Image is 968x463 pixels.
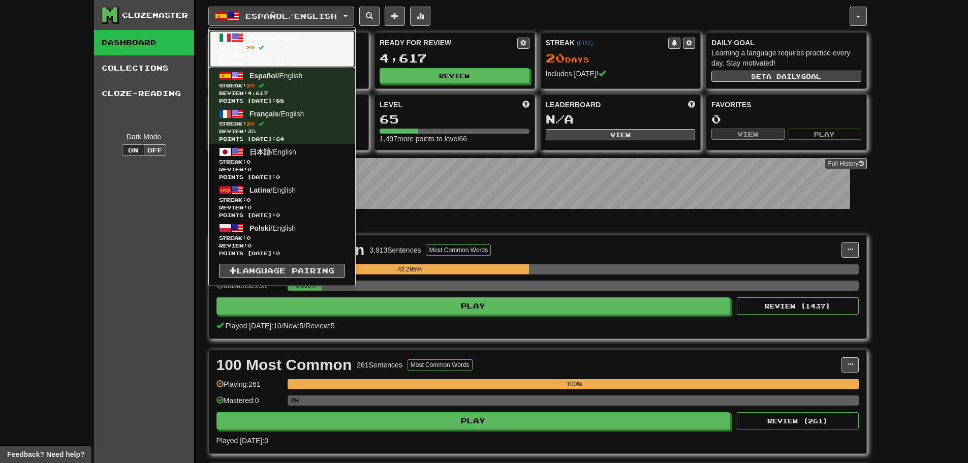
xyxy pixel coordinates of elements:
[102,132,186,142] div: Dark Mode
[219,242,345,250] span: Review: 0
[249,148,296,156] span: / English
[219,196,345,204] span: Streak:
[711,100,861,110] div: Favorites
[219,59,345,67] span: Points [DATE]: 72
[219,51,345,59] span: Review: 4,757
[577,40,593,47] a: (EDT)
[291,264,529,274] div: 42.295%
[249,34,274,42] span: Italiano
[216,412,731,429] button: Play
[216,281,283,297] div: Mastered: 235
[410,7,430,26] button: More stats
[546,69,696,79] div: Includes [DATE]!
[94,30,194,55] a: Dashboard
[219,211,345,219] span: Points [DATE]: 0
[249,186,270,194] span: Latina
[546,129,696,140] button: View
[305,322,335,330] span: Review: 5
[711,129,785,140] button: View
[249,186,296,194] span: / English
[219,89,345,97] span: Review: 4,617
[426,244,491,256] button: Most Common Words
[546,38,669,48] div: Streak
[546,52,696,65] div: Day s
[209,144,355,182] a: 日本語/EnglishStreak:0 Review:0Points [DATE]:0
[219,120,345,128] span: Streak:
[219,128,345,135] span: Review: 35
[249,110,279,118] span: Français
[711,48,861,68] div: Learning a language requires practice every day. Stay motivated!
[216,379,283,396] div: Playing: 261
[246,44,255,50] span: 20
[291,379,859,389] div: 100%
[357,360,402,370] div: 261 Sentences
[219,264,345,278] a: Language Pairing
[246,197,251,203] span: 0
[522,100,529,110] span: Score more points to level up
[380,38,517,48] div: Ready for Review
[219,97,345,105] span: Points [DATE]: 88
[208,7,354,26] button: Español/English
[94,81,194,106] a: Cloze-Reading
[249,72,277,80] span: Español
[249,224,270,232] span: Polski
[219,234,345,242] span: Streak:
[282,322,284,330] span: /
[246,120,255,127] span: 20
[219,166,345,173] span: Review: 0
[219,44,345,51] span: Streak:
[219,250,345,257] span: Points [DATE]: 0
[380,113,529,126] div: 65
[380,100,402,110] span: Level
[546,51,565,65] span: 20
[359,7,380,26] button: Search sentences
[380,68,529,83] button: Review
[249,224,296,232] span: / English
[216,437,268,445] span: Played [DATE]: 0
[7,449,84,459] span: Open feedback widget
[688,100,695,110] span: This week in points, UTC
[219,173,345,181] span: Points [DATE]: 0
[94,55,194,81] a: Collections
[246,82,255,88] span: 20
[546,112,574,126] span: N/A
[209,106,355,144] a: Français/EnglishStreak:20 Review:35Points [DATE]:64
[219,158,345,166] span: Streak:
[249,72,302,80] span: / English
[249,34,300,42] span: / English
[249,110,304,118] span: / English
[766,73,801,80] span: a daily
[216,395,283,412] div: Mastered: 0
[208,219,867,229] p: In Progress
[369,245,421,255] div: 3,913 Sentences
[122,144,144,156] button: On
[219,135,345,143] span: Points [DATE]: 64
[303,322,305,330] span: /
[209,30,355,68] a: Italiano/EnglishStreak:20 Review:4,757Points [DATE]:72
[284,322,304,330] span: New: 5
[546,100,601,110] span: Leaderboard
[408,359,473,371] button: Most Common Words
[380,52,529,65] div: 4,617
[380,134,529,144] div: 1,497 more points to level 66
[737,412,859,429] button: Review (261)
[216,297,731,315] button: Play
[216,357,352,373] div: 100 Most Common
[788,129,861,140] button: Play
[246,235,251,241] span: 0
[225,322,281,330] span: Played [DATE]: 10
[209,221,355,259] a: Polski/EnglishStreak:0 Review:0Points [DATE]:0
[737,297,859,315] button: Review (1437)
[209,68,355,106] a: Español/EnglishStreak:20 Review:4,617Points [DATE]:88
[246,159,251,165] span: 0
[711,113,861,126] div: 0
[249,148,271,156] span: 日本語
[825,158,866,169] a: Full History
[219,204,345,211] span: Review: 0
[711,38,861,48] div: Daily Goal
[219,82,345,89] span: Streak:
[245,12,337,20] span: Español / English
[122,10,188,20] div: Clozemaster
[209,182,355,221] a: Latina/EnglishStreak:0 Review:0Points [DATE]:0
[385,7,405,26] button: Add sentence to collection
